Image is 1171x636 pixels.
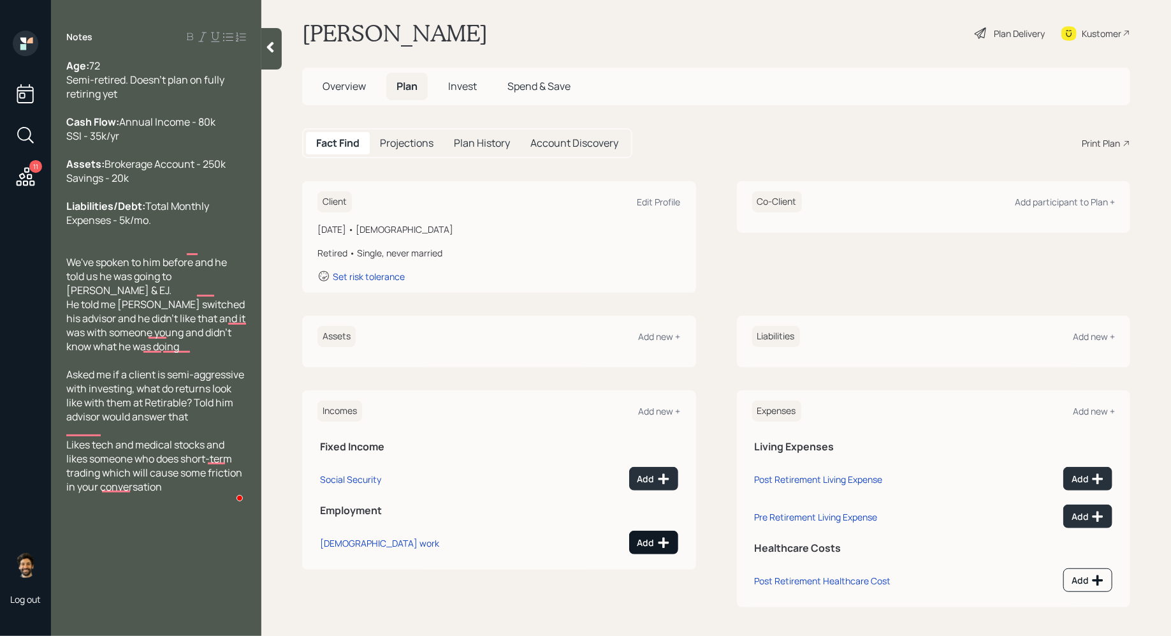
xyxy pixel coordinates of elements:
div: Pre Retirement Living Expense [755,511,878,523]
button: Add [1063,505,1112,528]
div: [DEMOGRAPHIC_DATA] work [320,537,439,549]
button: Add [629,531,678,554]
h5: Account Discovery [530,137,618,149]
h5: Fixed Income [320,441,678,453]
h6: Incomes [317,401,362,422]
h6: Assets [317,326,356,347]
div: Retired • Single, never married [317,246,681,260]
h5: Plan History [454,137,510,149]
span: Total Monthly Expenses - 5k/mo. [66,199,211,227]
span: Cash Flow: [66,115,119,129]
div: Set risk tolerance [333,270,405,283]
h6: Client [317,191,352,212]
span: Liabilities/Debt: [66,199,145,213]
span: Spend & Save [507,79,571,93]
div: Add [1072,574,1104,587]
span: Overview [323,79,366,93]
span: Brokerage Account - 250k Savings - 20k [66,157,226,185]
div: Add participant to Plan + [1015,196,1115,208]
h5: Healthcare Costs [755,542,1113,554]
span: 72 Semi-retired. Doesn't plan on fully retiring yet [66,59,226,101]
div: Add [1072,510,1104,523]
div: Edit Profile [637,196,681,208]
div: Add [637,473,670,485]
div: Social Security [320,473,381,485]
button: Add [1063,568,1112,592]
h6: Liabilities [752,326,800,347]
button: Add [629,467,678,491]
div: Add new + [639,405,681,417]
div: Print Plan [1082,137,1120,150]
button: Add [1063,467,1112,491]
h6: Co-Client [752,191,802,212]
span: Likes tech and medical stocks and likes someone who does short-term trading which will cause some... [66,438,244,494]
span: Assets: [66,157,105,171]
label: Notes [66,31,92,43]
h5: Living Expenses [755,441,1113,453]
div: Plan Delivery [994,27,1045,40]
div: Add [1072,473,1104,485]
span: Annual Income - 80k SSI - 35k/yr [66,115,215,143]
h5: Employment [320,505,678,517]
span: Invest [448,79,477,93]
div: Add [637,536,670,549]
div: Post Retirement Living Expense [755,473,883,485]
div: To enrich screen reader interactions, please activate Accessibility in Grammarly extension settings [66,59,246,494]
div: Add new + [1073,330,1115,343]
span: Asked me if a client is semi-aggressive with investing, what do returns look like with them at Re... [66,367,246,424]
div: Add new + [639,330,681,343]
div: Log out [10,593,41,605]
img: eric-schwartz-headshot.png [13,552,38,578]
div: Add new + [1073,405,1115,417]
h5: Fact Find [316,137,360,149]
span: Age: [66,59,89,73]
h5: Projections [380,137,433,149]
h6: Expenses [752,401,801,422]
div: Post Retirement Healthcare Cost [755,575,891,587]
span: Plan [396,79,418,93]
h1: [PERSON_NAME] [302,19,488,47]
span: We've spoken to him before and he told us he was going to [PERSON_NAME] & EJ. He told me [PERSON_... [66,255,247,353]
div: 11 [29,160,42,173]
div: Kustomer [1082,27,1121,40]
div: [DATE] • [DEMOGRAPHIC_DATA] [317,223,681,236]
